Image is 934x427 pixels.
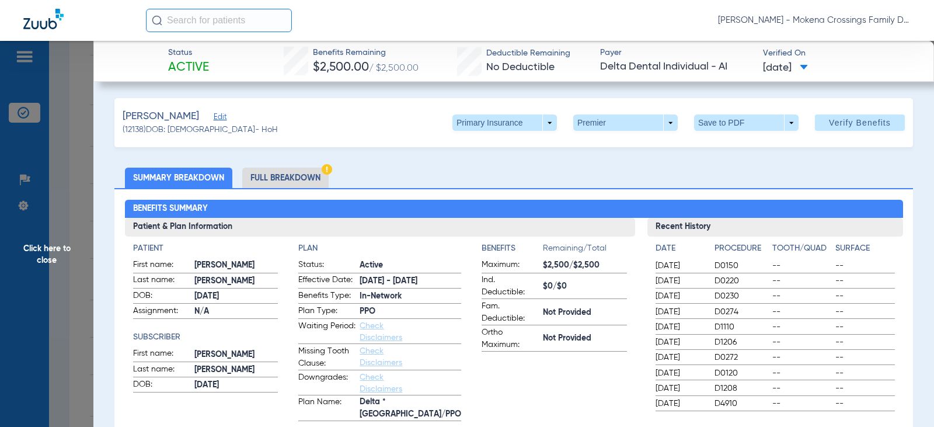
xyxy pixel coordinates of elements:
span: DOB: [133,379,190,393]
span: Waiting Period: [298,320,356,343]
span: -- [835,306,894,318]
span: [DATE] [656,352,705,363]
span: PPO [360,306,461,318]
img: Hazard [322,164,332,175]
span: [DATE] [656,290,705,302]
span: Edit [214,113,224,124]
span: Ind. Deductible: [482,274,539,298]
span: [PERSON_NAME] [194,275,278,287]
span: D0120 [715,367,768,379]
span: -- [772,398,831,409]
span: [PERSON_NAME] [194,349,278,361]
button: Save to PDF [694,114,799,131]
span: [DATE] [194,290,278,303]
app-breakdown-title: Surface [835,242,894,259]
span: D0150 [715,260,768,272]
app-breakdown-title: Tooth/Quad [772,242,831,259]
span: -- [835,260,894,272]
span: [DATE] [656,306,705,318]
a: Check Disclaimers [360,347,402,367]
span: -- [772,275,831,287]
h4: Date [656,242,705,255]
span: D0220 [715,275,768,287]
span: -- [772,383,831,394]
span: Not Provided [543,332,627,345]
span: -- [772,306,831,318]
span: Fam. Deductible: [482,300,539,325]
span: -- [835,367,894,379]
span: Status: [298,259,356,273]
span: D0230 [715,290,768,302]
h2: Benefits Summary [125,200,903,218]
span: Last name: [133,274,190,288]
span: -- [772,260,831,272]
span: Active [360,259,461,272]
input: Search for patients [146,9,292,32]
button: Verify Benefits [815,114,905,131]
span: DOB: [133,290,190,304]
span: -- [772,367,831,379]
li: Summary Breakdown [125,168,232,188]
h4: Subscriber [133,331,278,343]
h4: Tooth/Quad [772,242,831,255]
span: -- [835,336,894,348]
span: [DATE] [656,367,705,379]
h4: Patient [133,242,278,255]
span: (12138) DOB: [DEMOGRAPHIC_DATA] - HoH [123,124,278,136]
span: $2,500.00 [313,61,369,74]
span: Plan Type: [298,305,356,319]
h4: Benefits [482,242,543,255]
span: -- [772,321,831,333]
span: -- [835,398,894,409]
app-breakdown-title: Procedure [715,242,768,259]
span: In-Network [360,290,461,303]
span: D4910 [715,398,768,409]
span: [DATE] [656,260,705,272]
span: [DATE] - [DATE] [360,275,461,287]
h3: Recent History [647,218,902,237]
span: [DATE] [656,336,705,348]
li: Full Breakdown [242,168,329,188]
span: -- [772,336,831,348]
h4: Procedure [715,242,768,255]
span: Ortho Maximum: [482,327,539,351]
span: Downgrades: [298,372,356,395]
span: Remaining/Total [543,242,627,259]
span: D1110 [715,321,768,333]
span: Missing Tooth Clause: [298,345,356,370]
span: Not Provided [543,307,627,319]
span: [DATE] [656,275,705,287]
span: Delta Dental Individual - AI [600,60,752,74]
h3: Patient & Plan Information [125,218,636,237]
span: Verify Benefits [829,118,891,127]
span: [PERSON_NAME] - Mokena Crossings Family Dental [718,15,911,26]
span: -- [835,275,894,287]
span: D1206 [715,336,768,348]
span: Delta *[GEOGRAPHIC_DATA]/PPO [360,396,461,421]
span: Maximum: [482,259,539,273]
span: -- [835,321,894,333]
span: [PERSON_NAME] [194,364,278,376]
span: Last name: [133,363,190,377]
h4: Plan [298,242,461,255]
a: Check Disclaimers [360,322,402,342]
span: -- [835,290,894,302]
span: N/A [194,306,278,318]
span: Status [168,47,209,59]
span: Deductible Remaining [486,47,570,60]
span: [DATE] [656,321,705,333]
span: Benefits Type: [298,290,356,304]
img: Zuub Logo [23,9,64,29]
span: [DATE] [656,383,705,394]
span: [PERSON_NAME] [123,109,199,124]
span: [DATE] [194,379,278,391]
a: Check Disclaimers [360,373,402,393]
span: First name: [133,259,190,273]
span: Payer [600,47,752,59]
span: First name: [133,348,190,362]
span: D1208 [715,383,768,394]
span: [DATE] [763,61,808,75]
